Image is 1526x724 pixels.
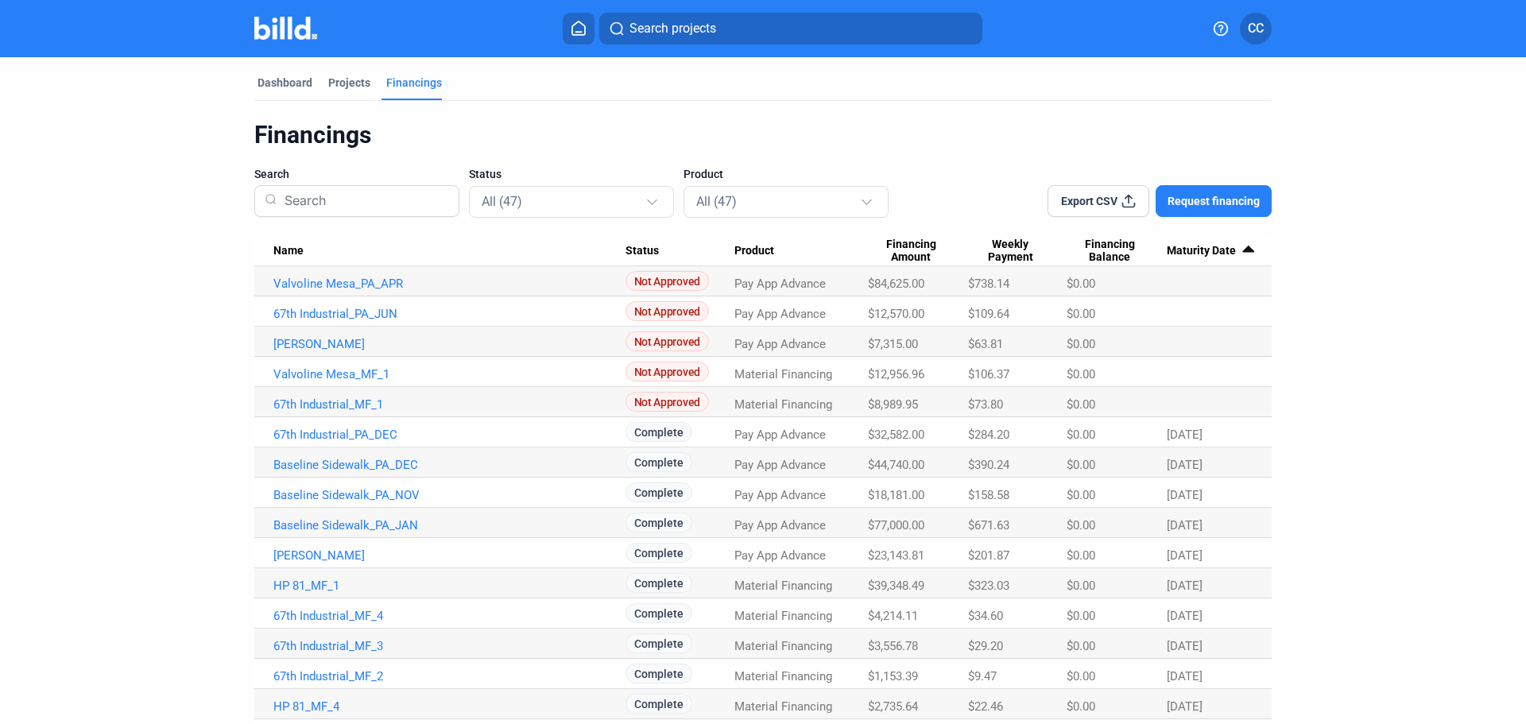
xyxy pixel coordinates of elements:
[599,13,982,45] button: Search projects
[629,19,716,38] span: Search projects
[1167,488,1203,502] span: [DATE]
[254,120,1272,150] div: Financings
[1240,13,1272,45] button: CC
[258,75,312,91] div: Dashboard
[1067,277,1095,291] span: $0.00
[868,609,918,623] span: $4,214.11
[968,699,1003,714] span: $22.46
[273,277,626,291] a: Valvoline Mesa_PA_APR
[968,238,1067,265] div: Weekly Payment
[273,367,626,381] a: Valvoline Mesa_MF_1
[626,392,709,412] span: Not Approved
[273,244,626,258] div: Name
[734,244,774,258] span: Product
[273,244,304,258] span: Name
[273,699,626,714] a: HP 81_MF_4
[626,362,709,381] span: Not Approved
[968,548,1009,563] span: $201.87
[968,579,1009,593] span: $323.03
[1067,699,1095,714] span: $0.00
[273,307,626,321] a: 67th Industrial_PA_JUN
[626,301,709,321] span: Not Approved
[734,579,832,593] span: Material Financing
[868,277,924,291] span: $84,625.00
[734,699,832,714] span: Material Financing
[968,458,1009,472] span: $390.24
[386,75,442,91] div: Financings
[734,518,826,532] span: Pay App Advance
[273,458,626,472] a: Baseline Sidewalk_PA_DEC
[968,238,1052,265] span: Weekly Payment
[734,397,832,412] span: Material Financing
[1067,669,1095,683] span: $0.00
[868,488,924,502] span: $18,181.00
[626,422,692,442] span: Complete
[868,639,918,653] span: $3,556.78
[626,633,692,653] span: Complete
[273,397,626,412] a: 67th Industrial_MF_1
[1067,397,1095,412] span: $0.00
[626,694,692,714] span: Complete
[626,543,692,563] span: Complete
[968,428,1009,442] span: $284.20
[1167,428,1203,442] span: [DATE]
[626,664,692,683] span: Complete
[1167,609,1203,623] span: [DATE]
[734,277,826,291] span: Pay App Advance
[1167,699,1203,714] span: [DATE]
[254,17,317,40] img: Billd Company Logo
[626,271,709,291] span: Not Approved
[1167,244,1236,258] span: Maturity Date
[469,166,502,182] span: Status
[734,639,832,653] span: Material Financing
[1167,639,1203,653] span: [DATE]
[1167,669,1203,683] span: [DATE]
[273,428,626,442] a: 67th Industrial_PA_DEC
[1067,238,1152,265] span: Financing Balance
[328,75,370,91] div: Projects
[734,367,832,381] span: Material Financing
[968,518,1009,532] span: $671.63
[1067,639,1095,653] span: $0.00
[1067,337,1095,351] span: $0.00
[1167,244,1253,258] div: Maturity Date
[684,166,723,182] span: Product
[868,367,924,381] span: $12,956.96
[1067,548,1095,563] span: $0.00
[273,669,626,683] a: 67th Industrial_MF_2
[1067,518,1095,532] span: $0.00
[1067,238,1167,265] div: Financing Balance
[868,397,918,412] span: $8,989.95
[734,244,869,258] div: Product
[273,488,626,502] a: Baseline Sidewalk_PA_NOV
[273,579,626,593] a: HP 81_MF_1
[868,458,924,472] span: $44,740.00
[273,337,626,351] a: [PERSON_NAME]
[868,428,924,442] span: $32,582.00
[1168,193,1260,209] span: Request financing
[968,337,1003,351] span: $63.81
[1067,488,1095,502] span: $0.00
[1067,428,1095,442] span: $0.00
[868,518,924,532] span: $77,000.00
[968,639,1003,653] span: $29.20
[968,609,1003,623] span: $34.60
[868,238,968,265] div: Financing Amount
[626,452,692,472] span: Complete
[968,277,1009,291] span: $738.14
[1061,193,1117,209] span: Export CSV
[734,609,832,623] span: Material Financing
[1167,518,1203,532] span: [DATE]
[626,244,734,258] div: Status
[968,307,1009,321] span: $109.64
[1067,609,1095,623] span: $0.00
[273,518,626,532] a: Baseline Sidewalk_PA_JAN
[1156,185,1272,217] button: Request financing
[626,482,692,502] span: Complete
[482,194,522,209] mat-select-trigger: All (47)
[734,548,826,563] span: Pay App Advance
[1248,19,1264,38] span: CC
[734,458,826,472] span: Pay App Advance
[273,639,626,653] a: 67th Industrial_MF_3
[254,166,289,182] span: Search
